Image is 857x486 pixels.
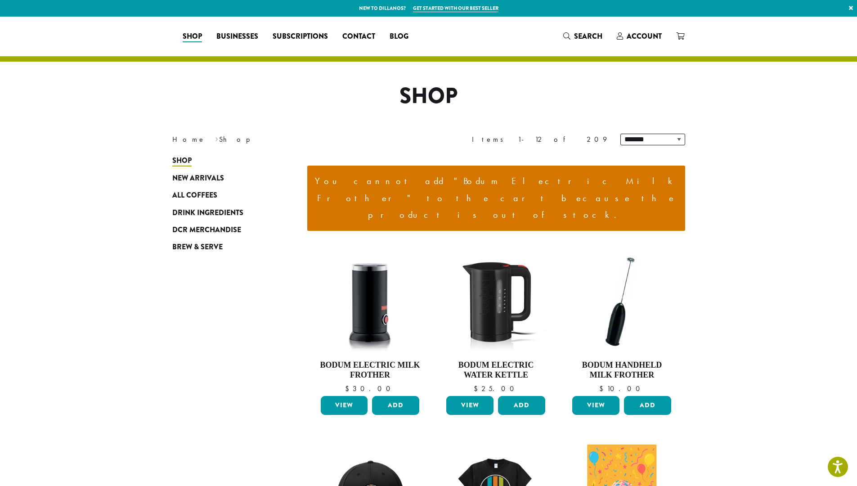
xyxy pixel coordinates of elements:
img: DP3927.01-002.png [570,250,673,353]
a: Bodum Electric Water Kettle $25.00 [444,250,547,392]
div: Items 1-12 of 209 [472,134,607,145]
bdi: 10.00 [599,384,644,393]
span: Businesses [216,31,258,42]
span: DCR Merchandise [172,225,241,236]
h4: Bodum Electric Milk Frother [319,360,422,380]
a: All Coffees [172,187,280,204]
span: Shop [172,155,192,166]
a: View [572,396,619,415]
span: › [215,131,218,145]
span: Drink Ingredients [172,207,243,219]
button: Add [624,396,671,415]
a: Get started with our best seller [413,4,498,12]
a: New Arrivals [172,170,280,187]
h4: Bodum Electric Water Kettle [444,360,547,380]
a: View [321,396,368,415]
button: Add [372,396,419,415]
li: You cannot add "Bodum Electric Milk Frother" to the cart because the product is out of stock. [314,173,678,224]
a: Home [172,135,206,144]
span: $ [599,384,607,393]
img: DP3954.01-002.png [318,250,422,353]
span: Search [574,31,602,41]
a: View [446,396,494,415]
nav: Breadcrumb [172,134,415,145]
img: DP3955.01.png [444,250,547,353]
a: Bodum Electric Milk Frother $30.00 [319,250,422,392]
button: Add [498,396,545,415]
h1: Shop [166,83,692,109]
a: Brew & Serve [172,238,280,256]
span: Shop [183,31,202,42]
span: Subscriptions [273,31,328,42]
span: Blog [390,31,408,42]
span: $ [474,384,481,393]
a: Shop [172,152,280,169]
a: Search [556,29,610,44]
span: New Arrivals [172,173,224,184]
bdi: 25.00 [474,384,518,393]
span: Account [627,31,662,41]
bdi: 30.00 [345,384,395,393]
a: Shop [175,29,209,44]
h4: Bodum Handheld Milk Frother [570,360,673,380]
span: Brew & Serve [172,242,223,253]
span: Contact [342,31,375,42]
a: Bodum Handheld Milk Frother $10.00 [570,250,673,392]
span: All Coffees [172,190,217,201]
a: Drink Ingredients [172,204,280,221]
span: $ [345,384,353,393]
a: DCR Merchandise [172,221,280,238]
